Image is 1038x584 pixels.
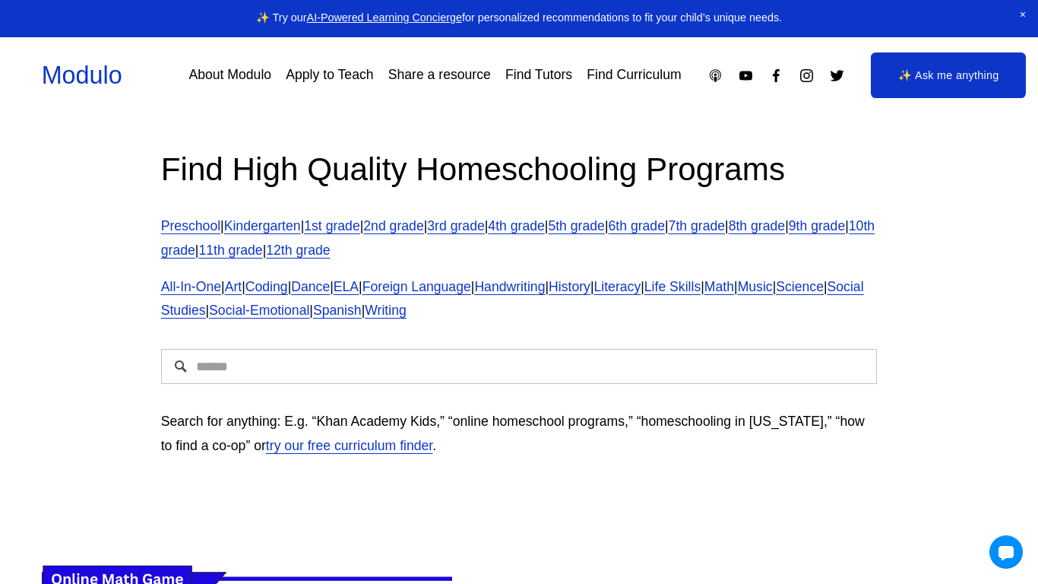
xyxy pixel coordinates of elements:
a: 2nd grade [363,218,423,233]
a: Dance [291,279,330,294]
a: Coding [245,279,288,294]
a: YouTube [738,68,754,84]
h2: Find High Quality Homeschooling Programs [161,148,878,190]
a: Facebook [768,68,784,84]
a: Art [225,279,242,294]
a: Share a resource [388,62,491,89]
a: Writing [365,303,407,318]
a: ✨ Ask me anything [871,52,1026,98]
a: Apply to Teach [286,62,373,89]
a: Literacy [593,279,641,294]
p: | | | | | | | | | | | | | | | | [161,275,878,324]
a: 3rd grade [427,218,484,233]
a: About Modulo [188,62,271,89]
a: Life Skills [644,279,701,294]
a: 8th grade [729,218,785,233]
a: try our free curriculum finder [266,438,432,453]
a: 9th grade [789,218,845,233]
a: 12th grade [266,243,330,258]
p: Search for anything: E.g. “Khan Academy Kids,” “online homeschool programs,” “homeschooling in [U... [161,410,878,459]
a: Music [738,279,773,294]
a: Find Tutors [505,62,572,89]
a: Find Curriculum [587,62,681,89]
a: 6th grade [609,218,665,233]
a: 1st grade [304,218,360,233]
a: 10th grade [161,218,875,258]
a: History [549,279,590,294]
a: Social Studies [161,279,864,319]
a: Handwriting [474,279,545,294]
a: 5th grade [548,218,604,233]
a: 4th grade [488,218,544,233]
a: Spanish [313,303,362,318]
a: Apple Podcasts [707,68,723,84]
a: Science [776,279,824,294]
a: Modulo [42,62,122,89]
a: All-In-One [161,279,221,294]
a: AI-Powered Learning Concierge [307,11,462,24]
a: Math [704,279,734,294]
a: Twitter [829,68,845,84]
a: Foreign Language [362,279,471,294]
p: | | | | | | | | | | | | | [161,214,878,263]
a: Social-Emotional [209,303,309,318]
a: Preschool [161,218,220,233]
input: Search [161,349,878,384]
a: Kindergarten [224,218,301,233]
a: ELA [334,279,359,294]
a: 7th grade [669,218,725,233]
a: 11th grade [198,243,262,258]
a: Instagram [799,68,815,84]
